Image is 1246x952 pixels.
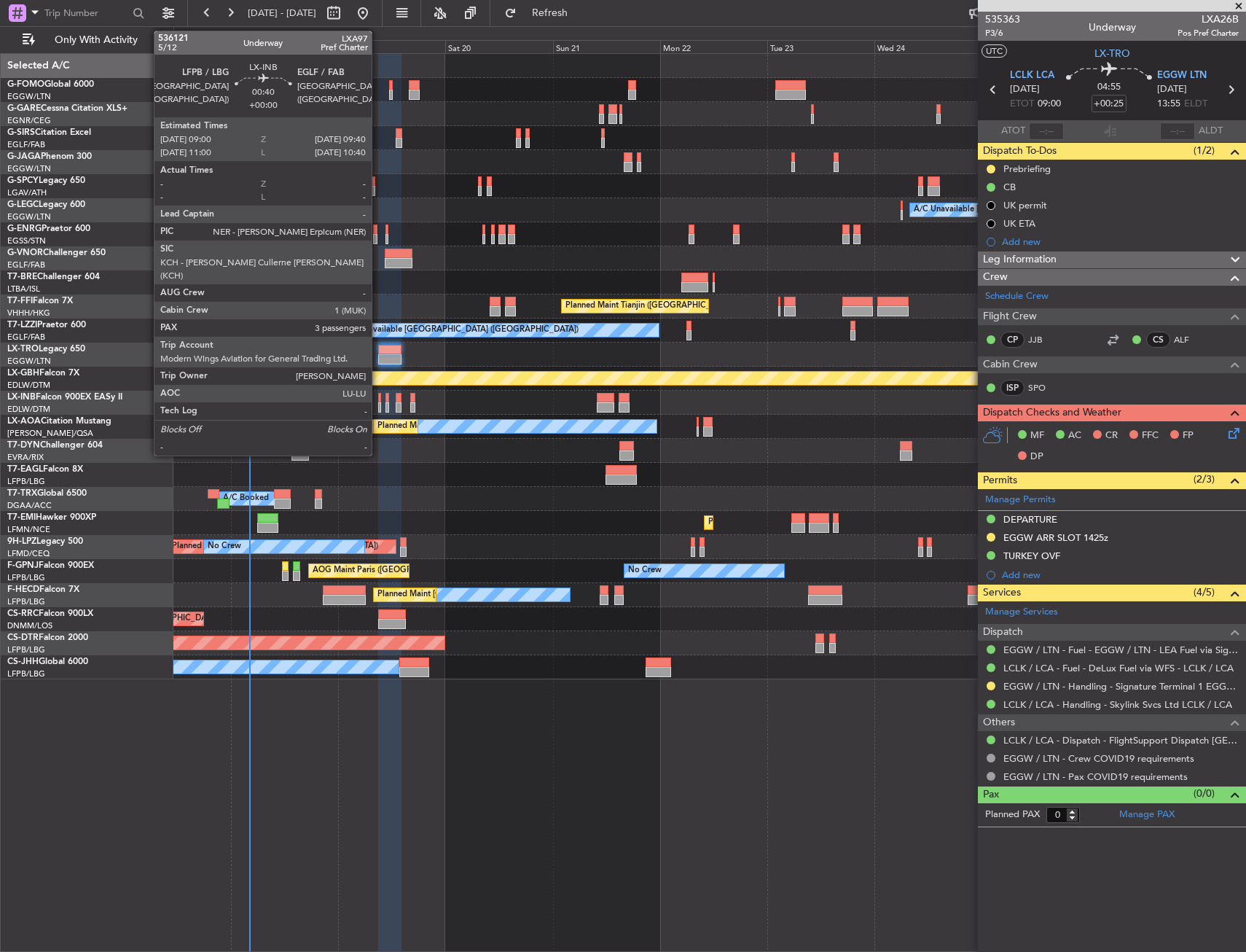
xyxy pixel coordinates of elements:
[1028,381,1061,394] a: SPO
[124,40,231,53] div: Wed 17
[7,332,45,343] a: EGLF/FAB
[7,225,42,233] span: G-ENRG
[7,596,45,607] a: LFPB/LBG
[7,417,41,426] span: LX-AOA
[520,8,581,18] span: Refresh
[7,489,87,498] a: T7-TRXGlobal 6500
[1068,429,1081,443] span: AC
[7,200,39,209] span: G-LEGC
[445,40,552,53] div: Sat 20
[1157,69,1207,83] span: EGGW LTN
[1174,333,1207,346] a: ALF
[7,428,93,439] a: [PERSON_NAME]/QSA
[7,308,50,319] a: VHHH/HKG
[1003,199,1047,211] div: UK permit
[7,200,85,209] a: G-LEGCLegacy 600
[377,415,540,437] div: Planned Maint Nice ([GEOGRAPHIC_DATA])
[1146,332,1170,348] div: CS
[1178,27,1239,39] span: Pos Pref Charter
[7,609,93,618] a: CS-RRCFalcon 900LX
[7,128,91,137] a: G-SIRSCitation Excel
[257,367,348,389] div: Planned Maint Nurnberg
[7,633,88,642] a: CS-DTRFalcon 2000
[7,115,51,126] a: EGNR/CEG
[7,176,39,185] span: G-SPCY
[7,561,94,570] a: F-GPNJFalcon 900EX
[983,405,1121,421] span: Dispatch Checks and Weather
[1119,808,1175,822] a: Manage PAX
[38,35,154,45] span: Only With Activity
[1142,429,1159,443] span: FFC
[7,152,92,161] a: G-JAGAPhenom 300
[7,104,41,113] span: G-GARE
[1003,217,1035,230] div: UK ETA
[7,225,90,233] a: G-ENRGPraetor 600
[223,488,269,510] div: A/C Booked
[767,40,874,53] div: Tue 23
[7,273,100,281] a: T7-BREChallenger 604
[7,513,36,522] span: T7-EMI
[342,319,579,341] div: A/C Unavailable [GEOGRAPHIC_DATA] ([GEOGRAPHIC_DATA])
[7,513,96,522] a: T7-EMIHawker 900XP
[981,44,1007,58] button: UTC
[231,40,338,53] div: Thu 18
[7,548,50,559] a: LFMD/CEQ
[983,143,1057,160] span: Dispatch To-Dos
[983,624,1023,641] span: Dispatch
[7,91,51,102] a: EGGW/LTN
[7,139,45,150] a: EGLF/FAB
[914,199,1151,221] div: A/C Unavailable [GEOGRAPHIC_DATA] ([GEOGRAPHIC_DATA])
[983,472,1017,489] span: Permits
[1001,124,1025,138] span: ATOT
[7,585,39,594] span: F-HECD
[1038,97,1061,112] span: 09:00
[7,273,37,281] span: T7-BRE
[44,2,128,24] input: Trip Number
[7,658,88,666] a: CS-JHHGlobal 6000
[7,465,43,474] span: T7-EAGL
[7,524,50,535] a: LFMN/NCE
[208,536,241,558] div: No Crew
[1089,20,1136,35] div: Underway
[1097,80,1121,95] span: 04:55
[1105,429,1118,443] span: CR
[1194,472,1215,487] span: (2/3)
[7,163,51,174] a: EGGW/LTN
[708,512,847,534] div: Planned Maint [GEOGRAPHIC_DATA]
[7,537,36,546] span: 9H-LPZ
[985,289,1049,304] a: Schedule Crew
[7,297,33,305] span: T7-FFI
[1003,680,1239,692] a: EGGW / LTN - Handling - Signature Terminal 1 EGGW / LTN
[7,345,85,354] a: LX-TROLegacy 650
[1030,429,1044,443] span: MF
[7,80,94,89] a: G-FOMOGlobal 6000
[7,284,40,294] a: LTBA/ISL
[660,40,767,53] div: Mon 22
[1184,97,1207,112] span: ELDT
[7,393,36,402] span: LX-INB
[1029,122,1064,140] input: --:--
[1003,644,1239,656] a: EGGW / LTN - Fuel - EGGW / LTN - LEA Fuel via Signature in EGGW
[338,40,445,53] div: Fri 19
[7,345,39,354] span: LX-TRO
[1003,513,1057,526] div: DEPARTURE
[7,668,45,679] a: LFPB/LBG
[7,297,73,305] a: T7-FFIFalcon 7X
[7,369,39,378] span: LX-GBH
[1194,143,1215,158] span: (1/2)
[7,211,51,222] a: EGGW/LTN
[553,40,660,53] div: Sun 21
[983,308,1037,325] span: Flight Crew
[7,393,122,402] a: LX-INBFalcon 900EX EASy II
[176,29,201,42] div: [DATE]
[7,176,85,185] a: G-SPCYLegacy 650
[1010,82,1040,97] span: [DATE]
[7,658,39,666] span: CS-JHH
[1003,752,1194,765] a: EGGW / LTN - Crew COVID19 requirements
[1157,82,1187,97] span: [DATE]
[1003,531,1108,544] div: EGGW ARR SLOT 1425z
[377,584,607,606] div: Planned Maint [GEOGRAPHIC_DATA] ([GEOGRAPHIC_DATA])
[983,787,999,803] span: Pax
[7,404,50,415] a: EDLW/DTM
[7,417,111,426] a: LX-AOACitation Mustang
